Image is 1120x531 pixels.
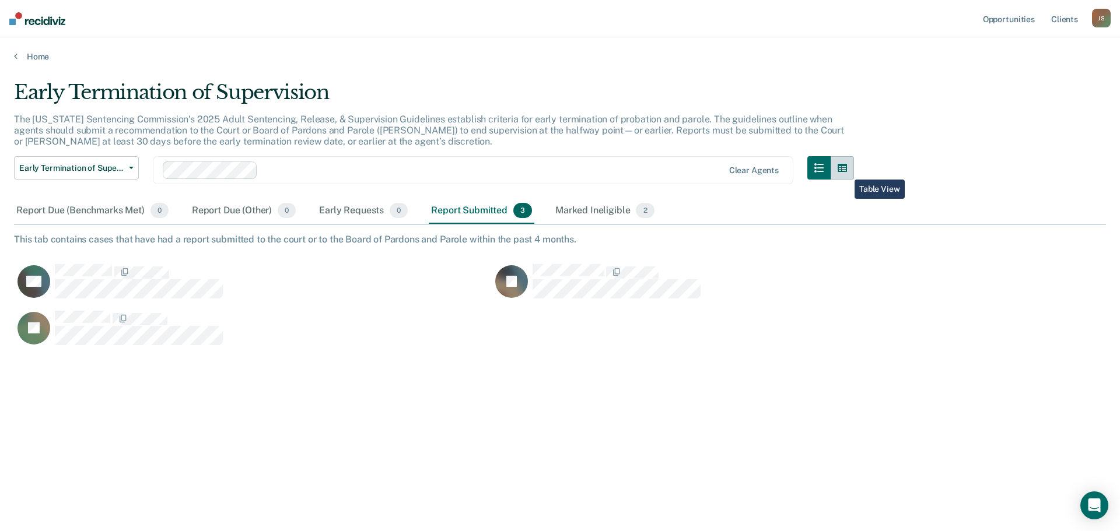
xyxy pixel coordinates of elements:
[14,51,1106,62] a: Home
[19,163,124,173] span: Early Termination of Supervision
[553,198,657,224] div: Marked Ineligible2
[729,166,779,175] div: Clear agents
[278,203,296,218] span: 0
[390,203,408,218] span: 0
[1092,9,1111,27] button: JS
[14,234,1106,245] div: This tab contains cases that have had a report submitted to the court or to the Board of Pardons ...
[9,12,65,25] img: Recidiviz
[14,198,171,224] div: Report Due (Benchmarks Met)0
[14,263,492,310] div: CaseloadOpportunityCell-265083
[14,114,844,147] p: The [US_STATE] Sentencing Commission’s 2025 Adult Sentencing, Release, & Supervision Guidelines e...
[492,263,970,310] div: CaseloadOpportunityCell-140232
[150,203,169,218] span: 0
[317,198,410,224] div: Early Requests0
[190,198,298,224] div: Report Due (Other)0
[513,203,532,218] span: 3
[1092,9,1111,27] div: J S
[429,198,534,224] div: Report Submitted3
[1080,491,1108,519] div: Open Intercom Messenger
[14,80,854,114] div: Early Termination of Supervision
[636,203,654,218] span: 2
[14,156,139,180] button: Early Termination of Supervision
[14,310,492,357] div: CaseloadOpportunityCell-265859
